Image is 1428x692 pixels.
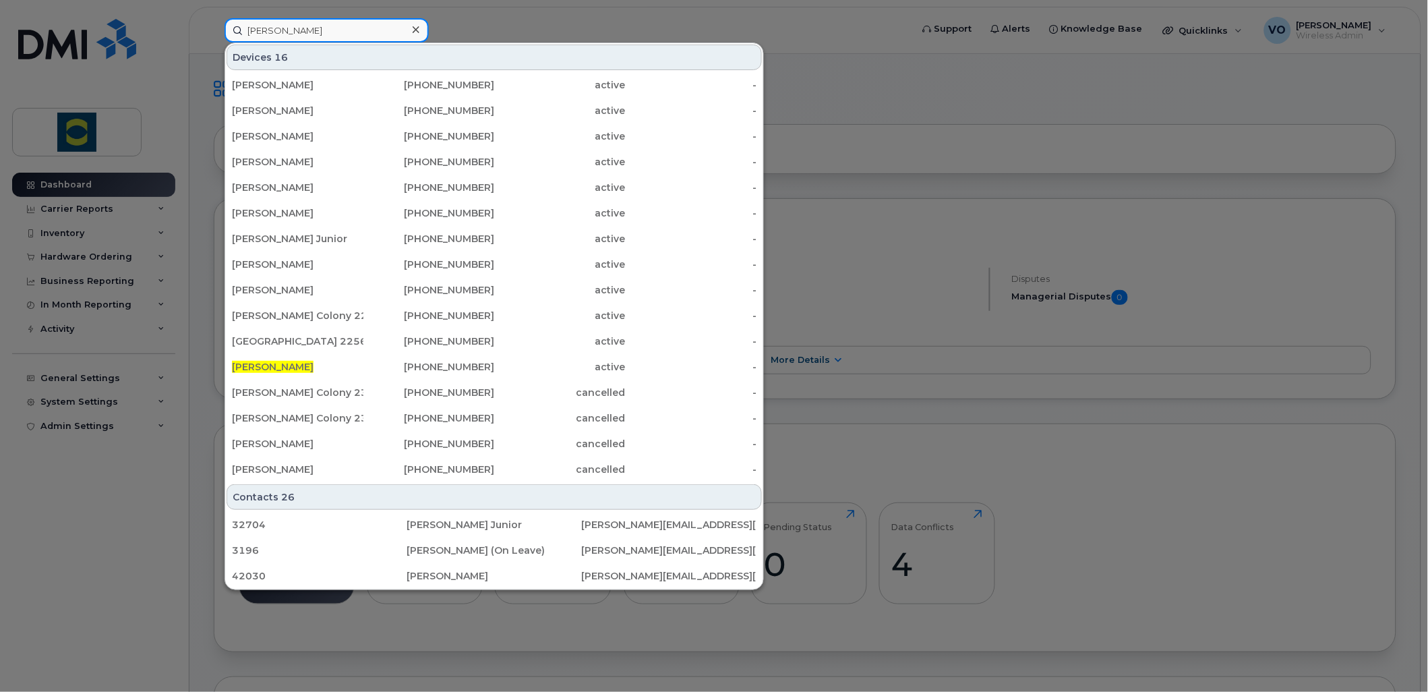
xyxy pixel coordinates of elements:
div: - [626,181,757,194]
a: 32704[PERSON_NAME] Junior[PERSON_NAME][EMAIL_ADDRESS][DOMAIN_NAME] [227,513,762,537]
div: - [626,206,757,220]
div: [PHONE_NUMBER] [363,463,495,476]
div: 3196 [232,544,407,557]
div: [PERSON_NAME] [232,283,363,297]
div: active [494,232,626,246]
div: Contacts [227,484,762,510]
div: [PHONE_NUMBER] [363,206,495,220]
a: [PERSON_NAME] Colony 232990 ([PERSON_NAME])[PHONE_NUMBER]cancelled- [227,380,762,405]
div: active [494,360,626,374]
div: [PERSON_NAME][EMAIL_ADDRESS][DOMAIN_NAME] [582,518,756,531]
div: active [494,206,626,220]
div: [PHONE_NUMBER] [363,283,495,297]
a: [PERSON_NAME] Colony 232990 ([PERSON_NAME])[PHONE_NUMBER]cancelled- [227,406,762,430]
div: [PERSON_NAME] [232,437,363,451]
div: [PERSON_NAME] [232,258,363,271]
a: [PERSON_NAME][PHONE_NUMBER]active- [227,150,762,174]
div: [PERSON_NAME] Colony 232990 ([PERSON_NAME]) [232,386,363,399]
a: [PERSON_NAME][PHONE_NUMBER]active- [227,201,762,225]
a: [PERSON_NAME][PHONE_NUMBER]active- [227,73,762,97]
div: - [626,463,757,476]
div: [PERSON_NAME] [232,463,363,476]
a: [PERSON_NAME] Colony 225559 ([PERSON_NAME])[PHONE_NUMBER]active- [227,304,762,328]
div: [PERSON_NAME][EMAIL_ADDRESS][PERSON_NAME][DOMAIN_NAME] [582,569,756,583]
a: [PERSON_NAME][PHONE_NUMBER]active- [227,278,762,302]
div: [PHONE_NUMBER] [363,78,495,92]
div: - [626,258,757,271]
div: [GEOGRAPHIC_DATA] 225614 ([PERSON_NAME]) [232,335,363,348]
div: active [494,258,626,271]
div: active [494,104,626,117]
a: [PERSON_NAME][PHONE_NUMBER]active- [227,252,762,277]
div: [PHONE_NUMBER] [363,437,495,451]
div: active [494,283,626,297]
div: [PERSON_NAME] Colony 225559 ([PERSON_NAME]) [232,309,363,322]
div: cancelled [494,463,626,476]
div: [PERSON_NAME] [232,78,363,92]
div: [PHONE_NUMBER] [363,104,495,117]
div: 42030 [232,569,407,583]
a: [PERSON_NAME][PHONE_NUMBER]active- [227,124,762,148]
div: [PHONE_NUMBER] [363,309,495,322]
div: [PERSON_NAME] [232,181,363,194]
div: [PERSON_NAME] Colony 232990 ([PERSON_NAME]) [232,411,363,425]
div: - [626,155,757,169]
div: [PERSON_NAME] (On Leave) [407,544,581,557]
div: - [626,386,757,399]
div: active [494,78,626,92]
a: [PERSON_NAME] Junior[PHONE_NUMBER]active- [227,227,762,251]
a: [PERSON_NAME][PHONE_NUMBER]active- [227,98,762,123]
div: [PHONE_NUMBER] [363,181,495,194]
a: [PERSON_NAME][PHONE_NUMBER]cancelled- [227,432,762,456]
div: active [494,309,626,322]
span: 16 [274,51,288,64]
a: [GEOGRAPHIC_DATA] 225614 ([PERSON_NAME])[PHONE_NUMBER]active- [227,329,762,353]
div: - [626,335,757,348]
div: active [494,129,626,143]
div: - [626,360,757,374]
div: 32704 [232,518,407,531]
div: [PERSON_NAME][EMAIL_ADDRESS][PERSON_NAME][DOMAIN_NAME] [582,544,756,557]
a: [PERSON_NAME][PHONE_NUMBER]cancelled- [227,457,762,482]
div: [PHONE_NUMBER] [363,386,495,399]
span: 26 [281,490,295,504]
div: [PHONE_NUMBER] [363,129,495,143]
div: [PERSON_NAME] [232,206,363,220]
div: [PERSON_NAME] [232,129,363,143]
div: [PHONE_NUMBER] [363,411,495,425]
div: - [626,411,757,425]
div: [PERSON_NAME] Junior [232,232,363,246]
div: [PHONE_NUMBER] [363,335,495,348]
div: - [626,129,757,143]
div: cancelled [494,386,626,399]
div: Devices [227,45,762,70]
div: [PHONE_NUMBER] [363,155,495,169]
div: - [626,437,757,451]
a: [PERSON_NAME][PHONE_NUMBER]active- [227,175,762,200]
span: [PERSON_NAME] [232,361,314,373]
div: - [626,104,757,117]
div: [PERSON_NAME] Junior [407,518,581,531]
div: [PERSON_NAME] [232,155,363,169]
div: active [494,335,626,348]
a: 3196[PERSON_NAME] (On Leave)[PERSON_NAME][EMAIL_ADDRESS][PERSON_NAME][DOMAIN_NAME] [227,538,762,563]
div: [PERSON_NAME] [232,104,363,117]
div: [PHONE_NUMBER] [363,360,495,374]
div: - [626,309,757,322]
div: cancelled [494,437,626,451]
div: [PHONE_NUMBER] [363,232,495,246]
div: [PERSON_NAME] [407,569,581,583]
a: 42030[PERSON_NAME][PERSON_NAME][EMAIL_ADDRESS][PERSON_NAME][DOMAIN_NAME] [227,564,762,588]
div: - [626,78,757,92]
div: [PHONE_NUMBER] [363,258,495,271]
div: - [626,283,757,297]
div: cancelled [494,411,626,425]
div: active [494,155,626,169]
a: [PERSON_NAME][PHONE_NUMBER]active- [227,355,762,379]
div: active [494,181,626,194]
div: - [626,232,757,246]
